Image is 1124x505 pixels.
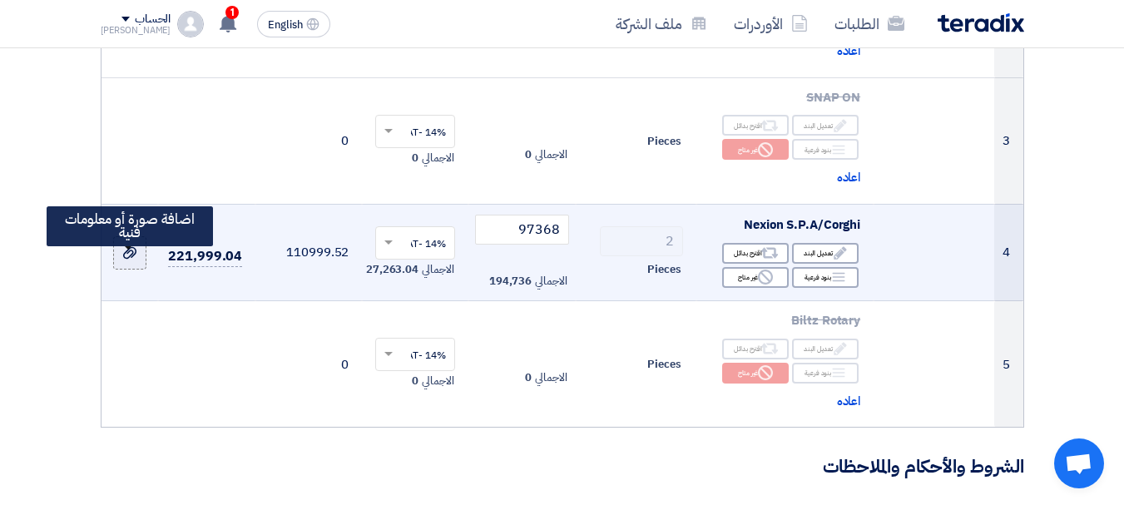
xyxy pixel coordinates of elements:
[422,373,453,389] span: الاجمالي
[168,246,242,267] span: 221,999.04
[647,356,681,373] span: Pieces
[489,273,532,290] span: 194,736
[806,88,860,106] span: SNAP ON
[375,338,455,371] ng-select: VAT
[744,215,860,234] span: Nexion S.P.A/Corghi
[837,42,861,61] span: اعاده
[938,13,1024,32] img: Teradix logo
[792,243,859,264] div: تعديل البند
[412,373,418,389] span: 0
[792,139,859,160] div: بنود فرعية
[422,150,453,166] span: الاجمالي
[47,206,213,246] div: اضافة صورة أو معلومات فنية
[792,115,859,136] div: تعديل البند
[602,4,720,43] a: ملف الشركة
[837,392,861,411] span: اعاده
[135,12,171,27] div: الحساب
[647,261,681,278] span: Pieces
[375,115,455,148] ng-select: VAT
[101,26,171,35] div: [PERSON_NAME]
[722,243,789,264] div: اقترح بدائل
[837,168,861,187] span: اعاده
[268,19,303,31] span: English
[257,11,330,37] button: English
[994,204,1022,301] td: 4
[177,11,204,37] img: profile_test.png
[722,363,789,384] div: غير متاح
[792,267,859,288] div: بنود فرعية
[722,339,789,359] div: اقترح بدائل
[255,204,362,301] td: 110999.52
[720,4,821,43] a: الأوردرات
[535,146,567,163] span: الاجمالي
[525,369,532,386] span: 0
[422,261,453,278] span: الاجمالي
[600,226,683,256] input: RFQ_STEP1.ITEMS.2.AMOUNT_TITLE
[792,363,859,384] div: بنود فرعية
[994,77,1022,204] td: 3
[1054,438,1104,488] div: Open chat
[535,369,567,386] span: الاجمالي
[475,215,568,245] input: أدخل سعر الوحدة
[101,454,1024,480] h3: الشروط والأحكام والملاحظات
[722,267,789,288] div: غير متاح
[647,133,681,150] span: Pieces
[535,273,567,290] span: الاجمالي
[722,139,789,160] div: غير متاح
[525,146,532,163] span: 0
[994,301,1022,428] td: 5
[821,4,918,43] a: الطلبات
[255,301,362,428] td: 0
[722,115,789,136] div: اقترح بدائل
[792,339,859,359] div: تعديل البند
[412,150,418,166] span: 0
[375,226,455,260] ng-select: VAT
[366,261,418,278] span: 27,263.04
[225,6,239,19] span: 1
[255,77,362,204] td: 0
[791,311,860,329] span: Biltz Rotary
